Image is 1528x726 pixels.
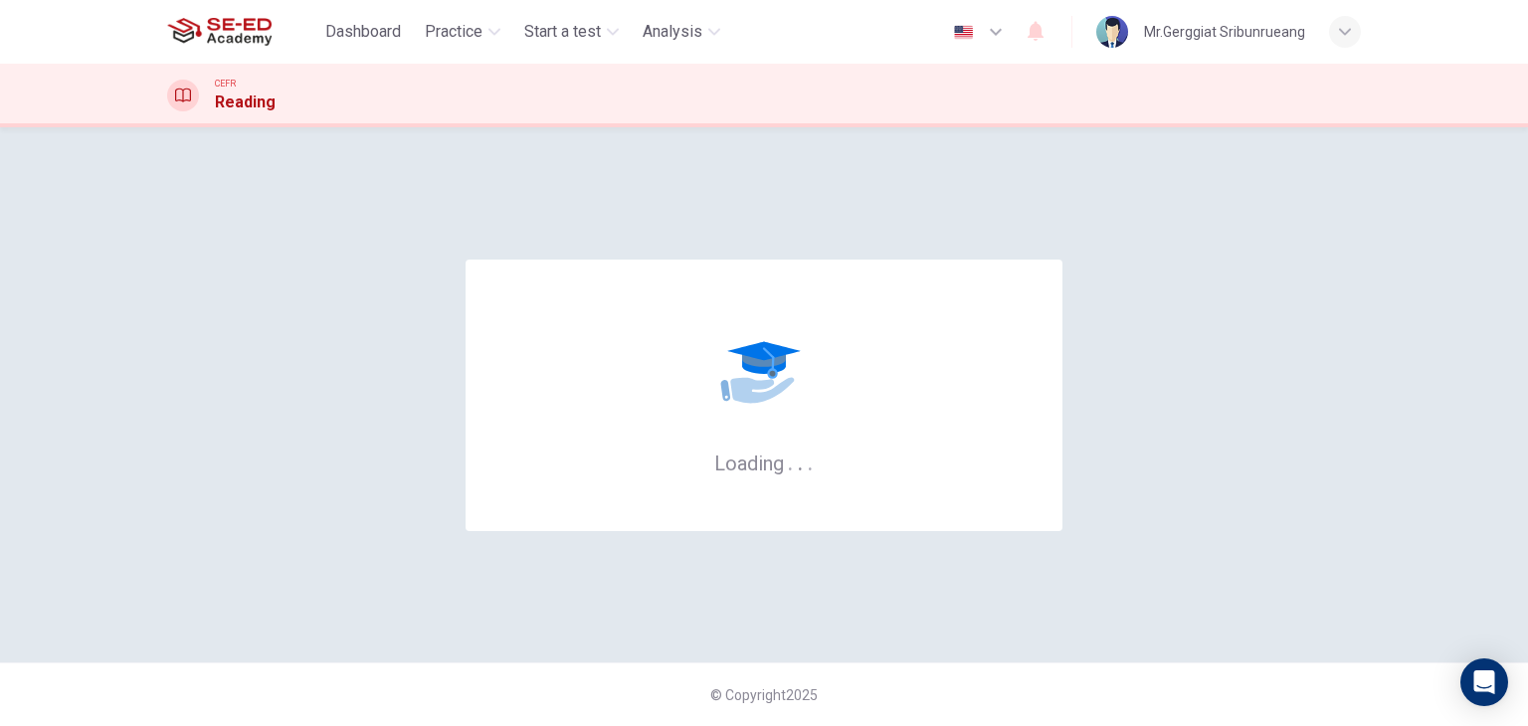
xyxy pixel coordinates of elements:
[643,20,702,44] span: Analysis
[425,20,482,44] span: Practice
[951,25,976,40] img: en
[1144,20,1305,44] div: Mr.Gerggiat Sribunrueang
[524,20,601,44] span: Start a test
[167,12,272,52] img: SE-ED Academy logo
[317,14,409,50] button: Dashboard
[1460,658,1508,706] div: Open Intercom Messenger
[635,14,728,50] button: Analysis
[325,20,401,44] span: Dashboard
[417,14,508,50] button: Practice
[516,14,627,50] button: Start a test
[215,77,236,91] span: CEFR
[710,687,818,703] span: © Copyright 2025
[714,450,814,475] h6: Loading
[787,445,794,477] h6: .
[167,12,317,52] a: SE-ED Academy logo
[1096,16,1128,48] img: Profile picture
[215,91,276,114] h1: Reading
[807,445,814,477] h6: .
[797,445,804,477] h6: .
